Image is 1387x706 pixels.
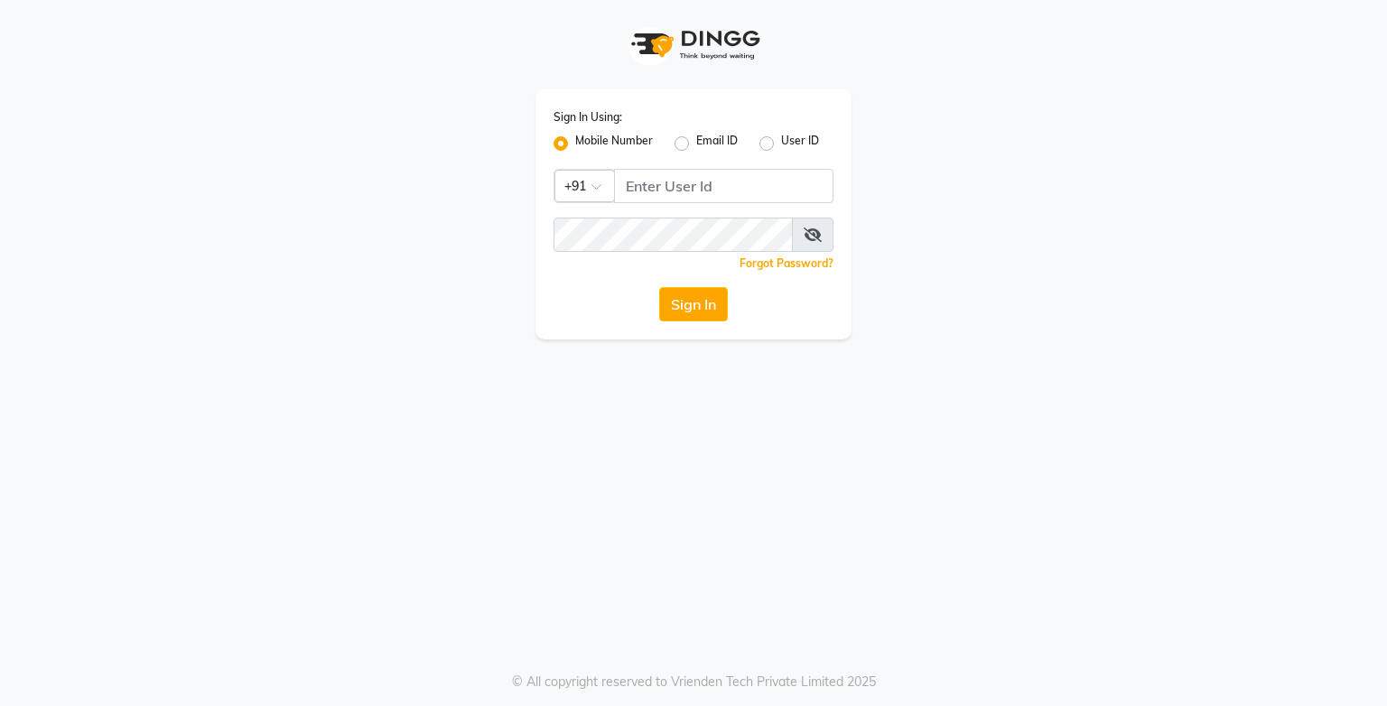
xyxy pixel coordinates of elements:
label: Sign In Using: [554,109,622,125]
label: Mobile Number [575,133,653,154]
button: Sign In [659,287,728,321]
img: logo1.svg [621,18,766,71]
input: Username [554,218,793,252]
label: Email ID [696,133,738,154]
a: Forgot Password? [740,256,833,270]
input: Username [614,169,833,203]
label: User ID [781,133,819,154]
